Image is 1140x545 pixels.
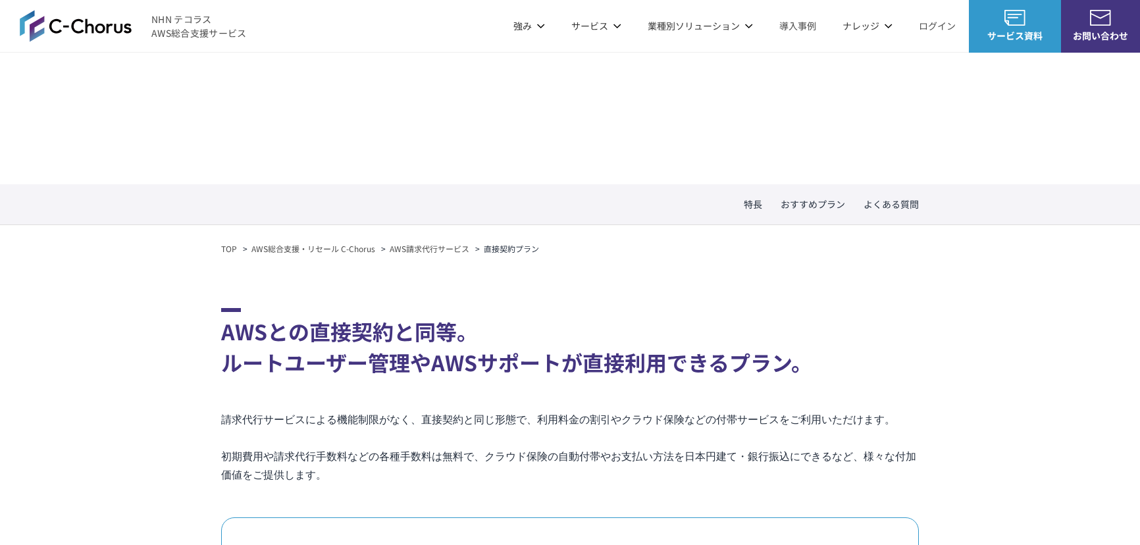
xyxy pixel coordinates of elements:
img: AWS総合支援サービス C-Chorus サービス資料 [1004,10,1025,26]
a: AWS総合支援サービス C-ChorusNHN テコラスAWS総合支援サービス [20,10,247,41]
img: お問い合わせ [1090,10,1111,26]
img: AWS総合支援サービス C-Chorus [20,10,132,41]
a: おすすめプラン [781,197,845,211]
span: サービス資料 [969,29,1061,43]
p: 業種別ソリューション [648,19,753,33]
a: AWS請求代行サービス [390,243,469,255]
a: よくある質問 [864,197,919,211]
span: 直接契約プラン [487,118,653,153]
em: 直接契約プラン [484,243,539,254]
p: ナレッジ [842,19,893,33]
p: 強み [513,19,545,33]
a: AWS総合支援・リセール C-Chorus [251,243,375,255]
a: 導入事例 [779,19,816,33]
p: 初期費用や請求代行手数料などの各種手数料は無料で、クラウド保険の自動付帯やお支払い方法を日本円建て・銀行振込にできるなど、様々な付加価値をご提供します。 [221,448,919,484]
a: ログイン [919,19,956,33]
span: お問い合わせ [1061,29,1140,43]
p: 請求代行サービスによる機能制限がなく、直接契約と同じ形態で、利用料金の割引やクラウド保険などの付帯サービスをご利用いただけます。 [221,411,919,429]
h2: AWSとの直接契約と同等。 ルートユーザー管理やAWSサポートが直接利用できるプラン。 [221,308,919,378]
a: TOP [221,243,237,255]
span: NHN テコラス AWS総合支援サービス [151,13,247,40]
span: AWS請求代行サービス [487,84,653,118]
p: サービス [571,19,621,33]
a: 特長 [744,197,762,211]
